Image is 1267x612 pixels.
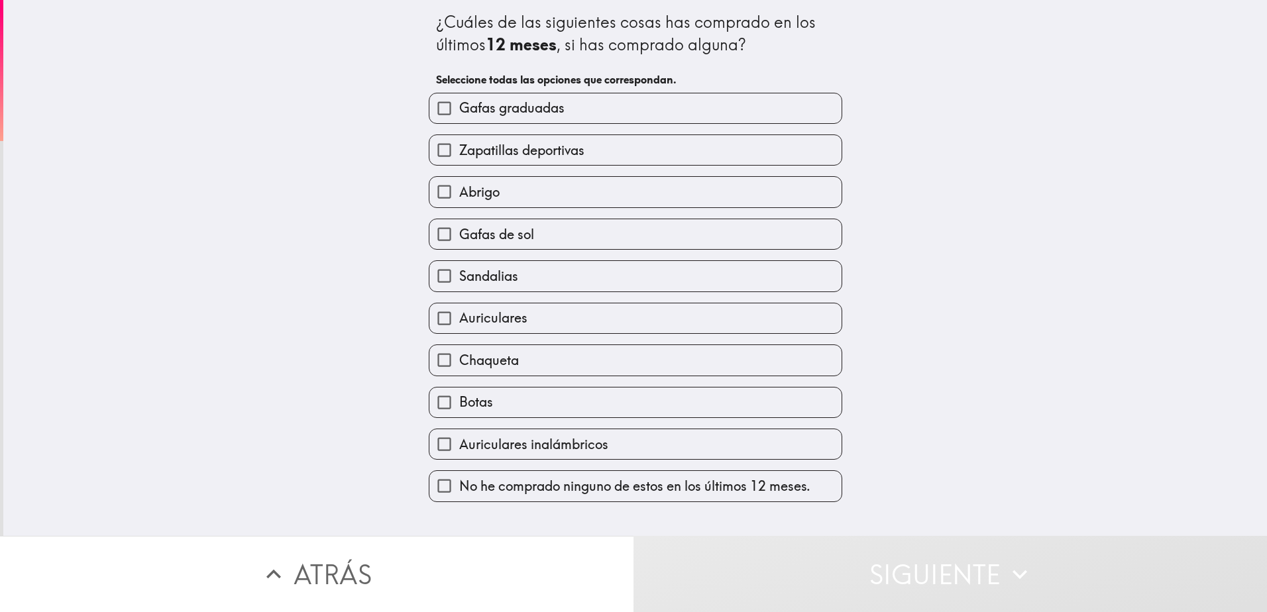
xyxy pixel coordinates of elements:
[429,429,842,459] button: Auriculares inalámbricos
[459,225,534,244] span: Gafas de sol
[459,183,500,201] span: Abrigo
[429,345,842,375] button: Chaqueta
[459,351,519,370] span: Chaqueta
[459,309,527,327] span: Auriculares
[459,477,810,495] span: No he comprado ninguno de estos en los últimos 12 meses.
[436,11,835,56] div: ¿Cuáles de las siguientes cosas has comprado en los últimos , si has comprado alguna?
[429,93,842,123] button: Gafas graduadas
[459,267,518,285] span: Sandalias
[429,261,842,291] button: Sandalias
[459,99,565,117] span: Gafas graduadas
[633,536,1267,612] button: Siguiente
[429,387,842,417] button: Botas
[436,72,835,87] h6: Seleccione todas las opciones que correspondan.
[429,135,842,165] button: Zapatillas deportivas
[429,219,842,249] button: Gafas de sol
[459,435,608,454] span: Auriculares inalámbricos
[429,177,842,207] button: Abrigo
[459,141,584,160] span: Zapatillas deportivas
[486,34,557,54] b: 12 meses
[459,393,493,411] span: Botas
[429,471,842,501] button: No he comprado ninguno de estos en los últimos 12 meses.
[429,303,842,333] button: Auriculares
